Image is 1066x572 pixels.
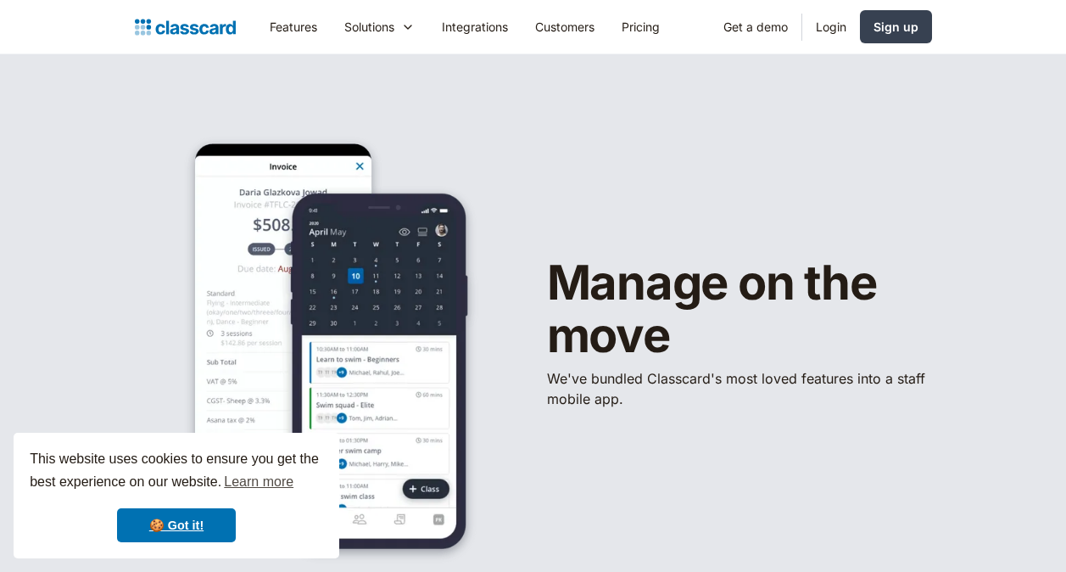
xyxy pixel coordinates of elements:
a: learn more about cookies [221,469,296,495]
a: Login [802,8,860,46]
a: Pricing [608,8,673,46]
div: cookieconsent [14,433,339,558]
a: Get a demo [710,8,801,46]
a: home [135,15,236,39]
div: Sign up [873,18,918,36]
div: Solutions [331,8,428,46]
a: Sign up [860,10,932,43]
p: We've bundled ​Classcard's most loved features into a staff mobile app. [547,368,932,409]
a: Integrations [428,8,522,46]
span: This website uses cookies to ensure you get the best experience on our website. [30,449,323,495]
a: dismiss cookie message [117,508,236,542]
div: Solutions [344,18,394,36]
a: Customers [522,8,608,46]
h1: Manage on the move [547,257,932,362]
a: Features [256,8,331,46]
